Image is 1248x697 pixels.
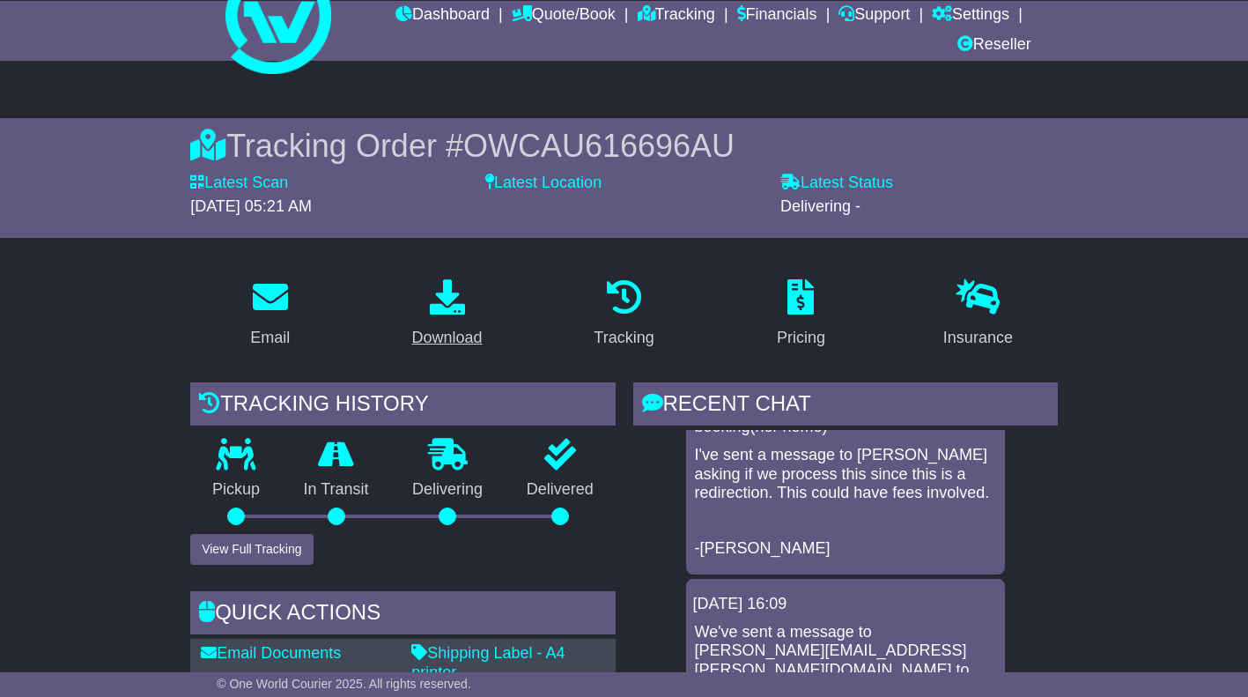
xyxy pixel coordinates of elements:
[765,273,837,356] a: Pricing
[282,480,391,500] p: In Transit
[582,273,665,356] a: Tracking
[190,382,615,430] div: Tracking history
[838,1,910,31] a: Support
[239,273,301,356] a: Email
[395,1,490,31] a: Dashboard
[390,480,505,500] p: Delivering
[190,534,313,565] button: View Full Tracking
[201,644,341,662] a: Email Documents
[250,326,290,350] div: Email
[957,31,1031,61] a: Reseller
[411,644,565,681] a: Shipping Label - A4 printer
[190,197,312,215] span: [DATE] 05:21 AM
[463,128,735,164] span: OWCAU616696AU
[217,677,471,691] span: © One World Courier 2025. All rights reserved.
[190,174,288,193] label: Latest Scan
[505,480,616,500] p: Delivered
[932,273,1024,356] a: Insurance
[780,174,893,193] label: Latest Status
[695,539,996,559] p: -[PERSON_NAME]
[190,480,282,500] p: Pickup
[594,326,654,350] div: Tracking
[412,326,483,350] div: Download
[401,273,494,356] a: Download
[485,174,602,193] label: Latest Location
[638,1,715,31] a: Tracking
[693,595,998,614] div: [DATE] 16:09
[932,1,1009,31] a: Settings
[190,127,1058,165] div: Tracking Order #
[780,197,860,215] span: Delivering -
[512,1,616,31] a: Quote/Book
[190,591,615,639] div: Quick Actions
[695,446,996,503] p: I've sent a message to [PERSON_NAME] asking if we process this since this is a redirection. This ...
[633,382,1058,430] div: RECENT CHAT
[943,326,1013,350] div: Insurance
[777,326,825,350] div: Pricing
[737,1,817,31] a: Financials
